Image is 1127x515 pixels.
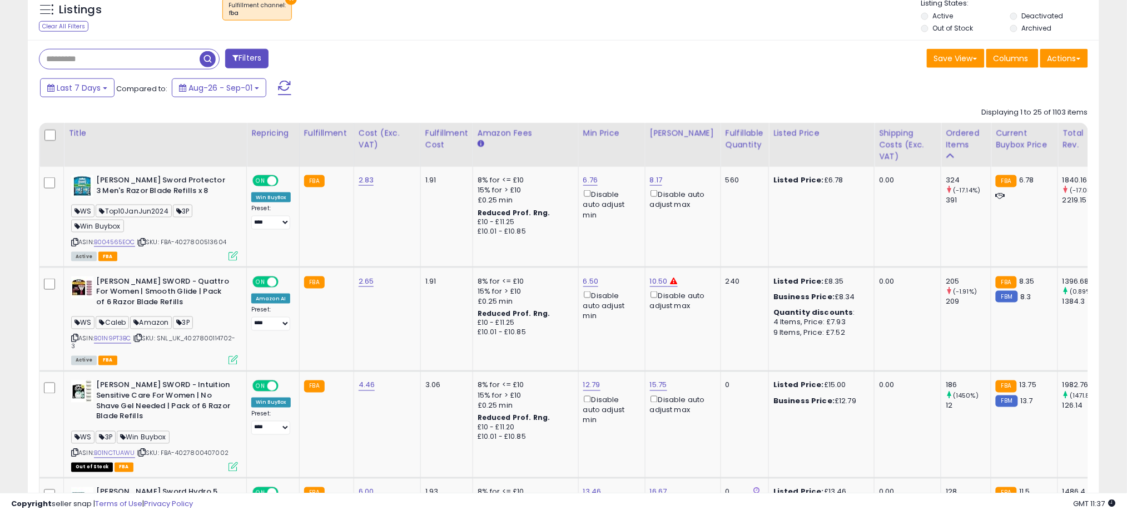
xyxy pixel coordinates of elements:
div: 12 [946,401,991,411]
h5: Listings [59,2,102,18]
div: 1384.3 [1063,296,1108,306]
img: 41wASElGCKL._SL40_.jpg [71,276,93,299]
span: ON [254,277,267,286]
span: 8.35 [1020,276,1035,286]
span: All listings currently available for purchase on Amazon [71,252,97,261]
small: (-17.08%) [1070,186,1099,195]
button: Save View [927,49,985,68]
a: 6.50 [583,276,599,287]
span: 3P [96,431,115,444]
span: Compared to: [116,83,167,94]
span: WS [71,431,95,444]
div: 8% for <= £10 [478,276,570,286]
div: Amazon Fees [478,127,574,139]
button: Columns [986,49,1039,68]
div: Ordered Items [946,127,986,151]
button: Filters [225,49,269,68]
div: 0.00 [879,175,932,185]
span: 13.75 [1020,380,1037,390]
div: 3.06 [425,380,464,390]
button: Actions [1040,49,1088,68]
div: Title [68,127,242,139]
strong: Copyright [11,498,52,509]
b: [PERSON_NAME] SWORD - Intuition Sensitive Care For Women | No Shave Gel Needed | Pack of 6 Razor ... [96,380,231,424]
span: WS [71,316,95,329]
div: 15% for > £10 [478,185,570,195]
span: Top10JanJun2024 [96,205,171,217]
button: Last 7 Days [40,78,115,97]
a: Terms of Use [95,498,142,509]
div: 15% for > £10 [478,286,570,296]
div: Fulfillment [304,127,349,139]
span: All listings that are currently out of stock and unavailable for purchase on Amazon [71,463,113,472]
div: 8% for <= £10 [478,175,570,185]
div: £10.01 - £10.85 [478,433,570,442]
div: £12.79 [773,397,866,407]
a: 6.76 [583,175,598,186]
b: Listed Price: [773,380,824,390]
div: £8.34 [773,292,866,302]
div: Disable auto adjust min [583,394,637,426]
span: OFF [277,277,295,286]
small: FBA [304,380,325,393]
a: 10.50 [650,276,668,287]
span: FBA [98,252,117,261]
a: 2.83 [359,175,374,186]
span: 6.78 [1020,175,1035,185]
div: 324 [946,175,991,185]
b: Business Price: [773,291,835,302]
span: OFF [277,382,295,391]
div: [PERSON_NAME] [650,127,716,139]
div: £0.25 min [478,296,570,306]
div: Preset: [251,410,291,435]
div: 391 [946,195,991,205]
div: £10.01 - £10.85 [478,328,570,338]
div: seller snap | | [11,499,193,509]
small: FBM [996,291,1017,303]
small: FBA [304,175,325,187]
span: Win Buybox [117,431,170,444]
div: 209 [946,296,991,306]
small: FBA [996,380,1016,393]
span: | SKU: FBA-4027800407002 [137,449,229,458]
div: Win BuyBox [251,398,291,408]
div: 15% for > £10 [478,391,570,401]
a: 8.17 [650,175,663,186]
small: (1450%) [953,392,979,400]
b: Quantity discounts [773,307,853,318]
small: FBA [304,276,325,289]
span: 13.7 [1021,396,1034,407]
a: 4.46 [359,380,375,391]
span: 8.3 [1021,291,1031,302]
div: Min Price [583,127,641,139]
div: : [773,308,866,318]
div: 0.00 [879,276,932,286]
small: FBM [996,395,1017,407]
div: Current Buybox Price [996,127,1053,151]
div: 1982.76 [1063,380,1108,390]
div: 186 [946,380,991,390]
a: 15.75 [650,380,667,391]
label: Active [933,11,954,21]
span: Fulfillment channel : [229,1,286,18]
span: 2025-09-9 11:37 GMT [1074,498,1116,509]
div: £0.25 min [478,195,570,205]
span: FBA [98,356,117,365]
b: Reduced Prof. Rng. [478,413,550,423]
b: Business Price: [773,396,835,407]
div: Disable auto adjust max [650,394,712,415]
small: (-1.91%) [953,287,977,296]
small: (-17.14%) [953,186,980,195]
div: £10 - £11.25 [478,217,570,227]
b: Listed Price: [773,175,824,185]
div: 0 [726,380,760,390]
label: Deactivated [1021,11,1063,21]
a: Privacy Policy [144,498,193,509]
a: B01N9PT3BC [94,334,131,344]
div: £10.01 - £10.85 [478,227,570,236]
div: 560 [726,175,760,185]
a: B01NCTUAWU [94,449,135,458]
div: 126.14 [1063,401,1108,411]
div: Repricing [251,127,295,139]
div: £0.25 min [478,401,570,411]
